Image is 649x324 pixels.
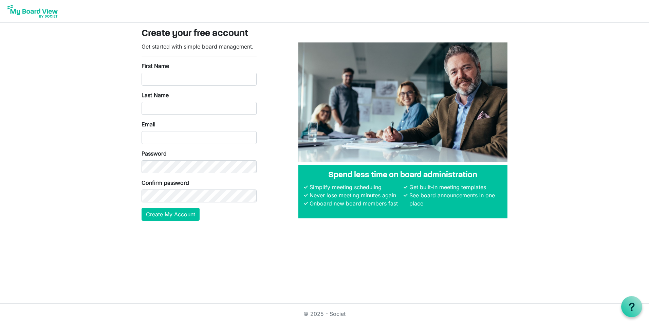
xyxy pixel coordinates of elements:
[303,310,346,317] a: © 2025 - Societ
[142,91,169,99] label: Last Name
[5,3,60,20] img: My Board View Logo
[308,199,402,208] li: Onboard new board members fast
[308,191,402,199] li: Never lose meeting minutes again
[142,179,189,187] label: Confirm password
[142,149,167,158] label: Password
[298,42,507,162] img: A photograph of board members sitting at a table
[308,183,402,191] li: Simplify meeting scheduling
[408,183,502,191] li: Get built-in meeting templates
[142,120,155,128] label: Email
[304,170,502,180] h4: Spend less time on board administration
[142,208,200,221] button: Create My Account
[142,62,169,70] label: First Name
[142,43,254,50] span: Get started with simple board management.
[408,191,502,208] li: See board announcements in one place
[142,28,507,40] h3: Create your free account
